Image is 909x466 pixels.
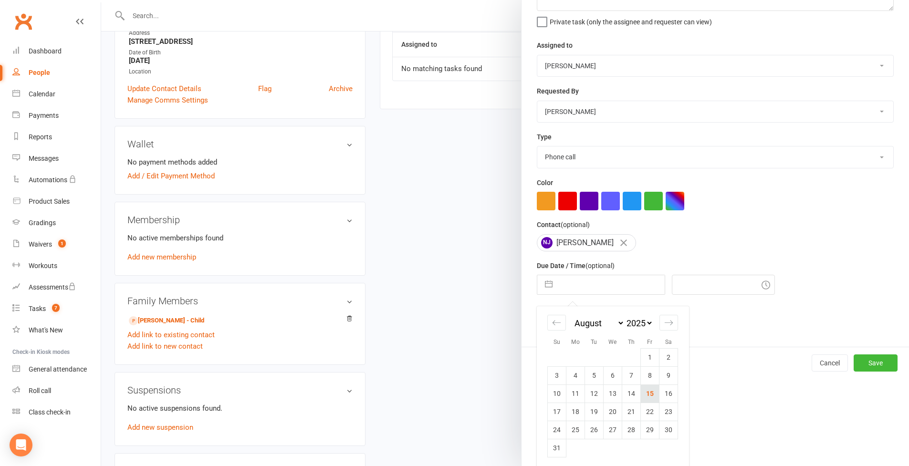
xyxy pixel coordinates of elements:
small: Mo [571,339,580,345]
td: Thursday, August 7, 2025 [622,366,641,384]
a: People [12,62,101,83]
td: Friday, August 1, 2025 [641,348,659,366]
td: Thursday, August 28, 2025 [622,421,641,439]
td: Monday, August 11, 2025 [566,384,585,403]
td: Saturday, August 9, 2025 [659,366,678,384]
a: Clubworx [11,10,35,33]
small: We [608,339,616,345]
div: Dashboard [29,47,62,55]
td: Saturday, August 30, 2025 [659,421,678,439]
a: What's New [12,320,101,341]
a: General attendance kiosk mode [12,359,101,380]
div: Tasks [29,305,46,312]
td: Saturday, August 16, 2025 [659,384,678,403]
div: [PERSON_NAME] [537,234,636,251]
button: Save [854,354,898,372]
td: Wednesday, August 27, 2025 [604,421,622,439]
div: General attendance [29,365,87,373]
div: Reports [29,133,52,141]
div: Roll call [29,387,51,394]
td: Tuesday, August 19, 2025 [585,403,604,421]
td: Tuesday, August 26, 2025 [585,421,604,439]
small: (optional) [585,262,615,269]
a: Dashboard [12,41,101,62]
a: Roll call [12,380,101,402]
span: NJ [541,237,553,249]
label: Due Date / Time [537,260,615,271]
span: Private task (only the assignee and requester can view) [550,15,712,26]
button: Cancel [812,354,848,372]
div: What's New [29,326,63,334]
a: Waivers 1 [12,234,101,255]
label: Requested By [537,86,579,96]
a: Payments [12,105,101,126]
td: Wednesday, August 6, 2025 [604,366,622,384]
div: Move backward to switch to the previous month. [547,315,566,331]
div: Calendar [29,90,55,98]
td: Friday, August 8, 2025 [641,366,659,384]
small: Th [628,339,635,345]
a: Calendar [12,83,101,105]
small: Su [554,339,560,345]
td: Thursday, August 21, 2025 [622,403,641,421]
label: Type [537,132,552,142]
div: Waivers [29,240,52,248]
td: Friday, August 15, 2025 [641,384,659,403]
small: Tu [591,339,597,345]
label: Color [537,177,553,188]
div: Open Intercom Messenger [10,434,32,456]
td: Wednesday, August 13, 2025 [604,384,622,403]
a: Assessments [12,277,101,298]
td: Sunday, August 24, 2025 [548,421,566,439]
div: Move forward to switch to the next month. [659,315,678,331]
span: 7 [52,304,60,312]
div: Gradings [29,219,56,227]
a: Product Sales [12,191,101,212]
div: Class check-in [29,408,71,416]
div: Workouts [29,262,57,269]
div: Product Sales [29,197,70,205]
a: Automations [12,169,101,191]
td: Tuesday, August 12, 2025 [585,384,604,403]
td: Sunday, August 17, 2025 [548,403,566,421]
a: Class kiosk mode [12,402,101,423]
a: Gradings [12,212,101,234]
label: Assigned to [537,40,573,51]
div: Payments [29,112,59,119]
td: Monday, August 25, 2025 [566,421,585,439]
td: Thursday, August 14, 2025 [622,384,641,403]
small: (optional) [561,221,590,228]
td: Monday, August 18, 2025 [566,403,585,421]
td: Sunday, August 10, 2025 [548,384,566,403]
small: Fr [647,339,652,345]
label: Contact [537,219,590,230]
a: Messages [12,148,101,169]
div: People [29,69,50,76]
td: Friday, August 29, 2025 [641,421,659,439]
span: 1 [58,239,66,248]
a: Tasks 7 [12,298,101,320]
label: Email preferences [537,304,592,314]
a: Workouts [12,255,101,277]
small: Sa [665,339,672,345]
div: Assessments [29,283,76,291]
td: Wednesday, August 20, 2025 [604,403,622,421]
td: Saturday, August 23, 2025 [659,403,678,421]
td: Friday, August 22, 2025 [641,403,659,421]
div: Messages [29,155,59,162]
td: Monday, August 4, 2025 [566,366,585,384]
a: Reports [12,126,101,148]
td: Tuesday, August 5, 2025 [585,366,604,384]
td: Sunday, August 31, 2025 [548,439,566,457]
div: Automations [29,176,67,184]
td: Saturday, August 2, 2025 [659,348,678,366]
td: Sunday, August 3, 2025 [548,366,566,384]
